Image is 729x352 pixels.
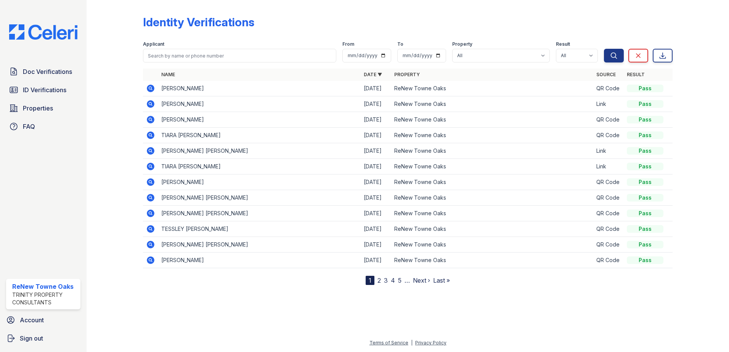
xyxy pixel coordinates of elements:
[452,41,472,47] label: Property
[593,128,624,143] td: QR Code
[593,190,624,206] td: QR Code
[391,190,594,206] td: ReNew Towne Oaks
[158,253,361,268] td: [PERSON_NAME]
[143,49,336,62] input: Search by name or phone number
[596,72,616,77] a: Source
[391,159,594,174] td: ReNew Towne Oaks
[20,315,44,325] span: Account
[593,221,624,237] td: QR Code
[143,15,254,29] div: Identity Verifications
[6,101,80,116] a: Properties
[593,112,624,128] td: QR Code
[23,85,66,94] span: ID Verifications
[627,163,663,170] div: Pass
[391,128,594,143] td: ReNew Towne Oaks
[361,96,391,112] td: [DATE]
[23,104,53,113] span: Properties
[627,72,645,77] a: Result
[6,119,80,134] a: FAQ
[3,24,83,40] img: CE_Logo_Blue-a8612792a0a2168367f1c8372b55b34899dd931a85d93a1a3d3e32e68fde9ad4.png
[627,194,663,202] div: Pass
[391,237,594,253] td: ReNew Towne Oaks
[391,221,594,237] td: ReNew Towne Oaks
[342,41,354,47] label: From
[627,131,663,139] div: Pass
[364,72,382,77] a: Date ▼
[361,221,391,237] td: [DATE]
[23,122,35,131] span: FAQ
[158,159,361,174] td: TIARA [PERSON_NAME]
[593,237,624,253] td: QR Code
[627,178,663,186] div: Pass
[391,174,594,190] td: ReNew Towne Oaks
[361,143,391,159] td: [DATE]
[361,174,391,190] td: [DATE]
[158,112,361,128] td: [PERSON_NAME]
[391,143,594,159] td: ReNew Towne Oaks
[158,206,361,221] td: [PERSON_NAME] [PERSON_NAME]
[161,72,175,77] a: Name
[627,100,663,108] div: Pass
[391,112,594,128] td: ReNew Towne Oaks
[158,190,361,206] td: [PERSON_NAME] [PERSON_NAME]
[433,277,450,284] a: Last »
[397,41,403,47] label: To
[593,143,624,159] td: Link
[158,128,361,143] td: TIARA [PERSON_NAME]
[158,96,361,112] td: [PERSON_NAME]
[3,312,83,328] a: Account
[394,72,420,77] a: Property
[158,174,361,190] td: [PERSON_NAME]
[627,256,663,264] div: Pass
[593,96,624,112] td: Link
[415,340,446,346] a: Privacy Policy
[361,206,391,221] td: [DATE]
[23,67,72,76] span: Doc Verifications
[593,159,624,174] td: Link
[556,41,570,47] label: Result
[391,253,594,268] td: ReNew Towne Oaks
[6,82,80,98] a: ID Verifications
[593,81,624,96] td: QR Code
[627,225,663,233] div: Pass
[627,147,663,155] div: Pass
[627,210,663,217] div: Pass
[143,41,164,47] label: Applicant
[361,128,391,143] td: [DATE]
[627,85,663,92] div: Pass
[593,206,624,221] td: QR Code
[391,206,594,221] td: ReNew Towne Oaks
[627,116,663,123] div: Pass
[158,81,361,96] td: [PERSON_NAME]
[361,237,391,253] td: [DATE]
[411,340,413,346] div: |
[366,276,374,285] div: 1
[361,159,391,174] td: [DATE]
[158,143,361,159] td: [PERSON_NAME] [PERSON_NAME]
[20,334,43,343] span: Sign out
[361,253,391,268] td: [DATE]
[391,96,594,112] td: ReNew Towne Oaks
[158,237,361,253] td: [PERSON_NAME] [PERSON_NAME]
[405,276,410,285] span: …
[361,112,391,128] td: [DATE]
[158,221,361,237] td: TESSLEY [PERSON_NAME]
[413,277,430,284] a: Next ›
[398,277,401,284] a: 5
[384,277,388,284] a: 3
[369,340,408,346] a: Terms of Service
[3,331,83,346] a: Sign out
[377,277,381,284] a: 2
[361,190,391,206] td: [DATE]
[391,277,395,284] a: 4
[6,64,80,79] a: Doc Verifications
[627,241,663,248] div: Pass
[593,253,624,268] td: QR Code
[391,81,594,96] td: ReNew Towne Oaks
[12,282,77,291] div: ReNew Towne Oaks
[12,291,77,306] div: Trinity Property Consultants
[593,174,624,190] td: QR Code
[361,81,391,96] td: [DATE]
